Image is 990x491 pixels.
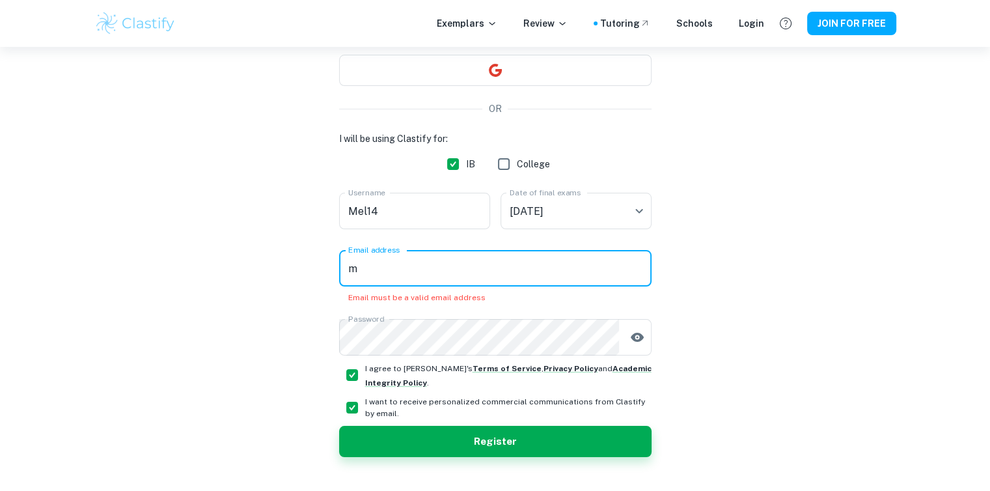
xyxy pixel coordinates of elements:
[466,157,475,171] span: IB
[348,313,384,324] label: Password
[94,10,177,36] img: Clastify logo
[348,292,642,303] p: Email must be a valid email address
[489,102,502,116] p: OR
[600,16,650,31] a: Tutoring
[510,187,581,198] label: Date of final exams
[775,12,797,35] button: Help and Feedback
[676,16,713,31] a: Schools
[517,157,550,171] span: College
[348,187,385,198] label: Username
[807,12,896,35] button: JOIN FOR FREE
[348,244,400,255] label: Email address
[739,16,764,31] a: Login
[523,16,568,31] p: Review
[365,364,652,387] span: I agree to [PERSON_NAME]'s , and .
[543,364,598,373] a: Privacy Policy
[339,132,652,146] h6: I will be using Clastify for:
[437,16,497,31] p: Exemplars
[339,426,652,457] button: Register
[365,396,652,419] span: I want to receive personalized commercial communications from Clastify by email.
[473,364,542,373] a: Terms of Service
[501,193,652,229] div: [DATE]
